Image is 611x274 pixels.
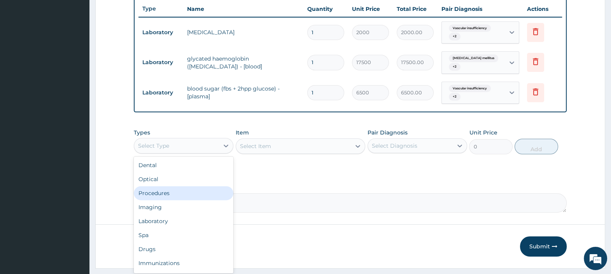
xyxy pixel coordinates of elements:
[134,158,233,172] div: Dental
[138,86,183,100] td: Laboratory
[183,81,303,104] td: blood sugar (fbs + 2hpp glucose) - [plasma]
[138,55,183,70] td: Laboratory
[4,187,148,215] textarea: Type your message and hit 'Enter'
[138,142,169,150] div: Select Type
[134,182,567,189] label: Comment
[14,39,32,58] img: d_794563401_company_1708531726252_794563401
[449,93,460,101] span: + 2
[183,51,303,74] td: glycated haemoglobin ([MEDICAL_DATA]) - [blood]
[134,172,233,186] div: Optical
[515,139,558,154] button: Add
[368,129,408,136] label: Pair Diagnosis
[134,186,233,200] div: Procedures
[348,1,393,17] th: Unit Price
[134,228,233,242] div: Spa
[438,1,523,17] th: Pair Diagnosis
[303,1,348,17] th: Quantity
[449,54,498,62] span: [MEDICAL_DATA] mellitus
[523,1,562,17] th: Actions
[134,129,150,136] label: Types
[138,2,183,16] th: Type
[372,142,417,150] div: Select Diagnosis
[134,214,233,228] div: Laboratory
[40,44,131,54] div: Chat with us now
[393,1,438,17] th: Total Price
[134,242,233,256] div: Drugs
[449,24,491,32] span: Vascular insufficiency
[138,25,183,40] td: Laboratory
[45,86,107,164] span: We're online!
[520,236,567,257] button: Submit
[469,129,497,136] label: Unit Price
[449,33,460,40] span: + 2
[134,200,233,214] div: Imaging
[236,129,249,136] label: Item
[449,63,460,71] span: + 2
[183,24,303,40] td: [MEDICAL_DATA]
[134,256,233,270] div: Immunizations
[183,1,303,17] th: Name
[128,4,146,23] div: Minimize live chat window
[449,85,491,92] span: Vascular insufficiency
